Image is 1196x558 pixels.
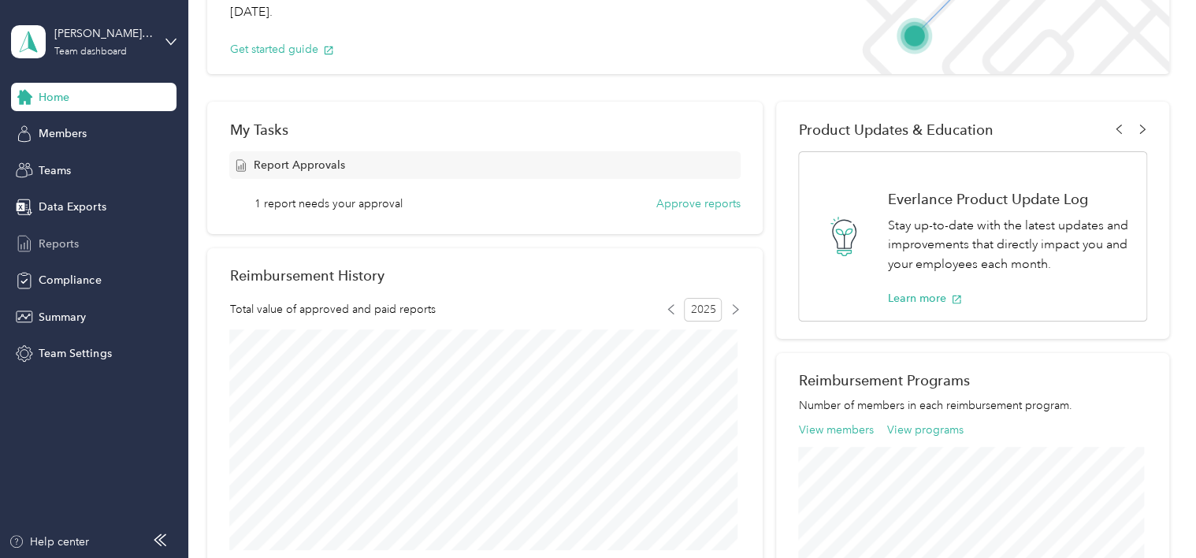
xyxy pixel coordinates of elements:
div: Team dashboard [54,47,127,57]
button: View programs [887,422,964,438]
button: Learn more [887,290,962,307]
h1: Everlance Product Update Log [887,191,1129,207]
span: Summary [39,309,86,325]
span: Team Settings [39,345,111,362]
span: 1 report needs your approval [254,195,403,212]
span: Data Exports [39,199,106,215]
button: Approve reports [656,195,741,212]
span: Report Approvals [253,157,344,173]
button: Get started guide [229,41,334,58]
div: My Tasks [229,121,740,138]
iframe: Everlance-gr Chat Button Frame [1108,470,1196,558]
p: Stay up-to-date with the latest updates and improvements that directly impact you and your employ... [887,216,1129,274]
span: Product Updates & Education [798,121,993,138]
button: Help center [9,534,89,550]
div: [PERSON_NAME][EMAIL_ADDRESS][PERSON_NAME][DOMAIN_NAME] [54,25,153,42]
span: Reports [39,236,79,252]
button: View members [798,422,873,438]
span: Teams [39,162,71,179]
h2: Reimbursement History [229,267,384,284]
span: 2025 [684,298,722,322]
span: Members [39,125,87,142]
h2: Reimbursement Programs [798,372,1146,389]
span: Home [39,89,69,106]
span: Total value of approved and paid reports [229,301,435,318]
span: Compliance [39,272,101,288]
p: Number of members in each reimbursement program. [798,397,1146,414]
